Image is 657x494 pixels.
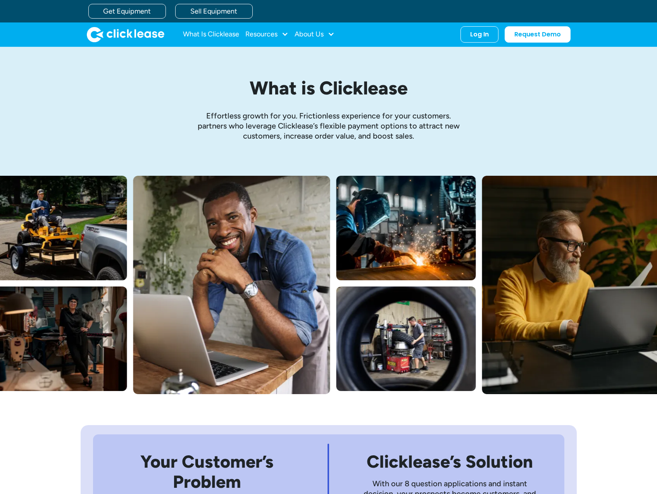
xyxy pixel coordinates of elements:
[133,176,330,394] img: A smiling man in a blue shirt and apron leaning over a table with a laptop
[336,176,476,280] img: A welder in a large mask working on a large pipe
[183,27,239,42] a: What Is Clicklease
[470,31,489,38] div: Log In
[175,4,253,19] a: Sell Equipment
[336,286,476,391] img: A man fitting a new tire on a rim
[88,4,166,19] a: Get Equipment
[87,27,164,42] img: Clicklease logo
[245,27,288,42] div: Resources
[505,26,571,43] a: Request Demo
[87,27,164,42] a: home
[193,111,464,141] p: Effortless growth ﻿for you. Frictionless experience for your customers. partners who leverage Cli...
[118,451,297,492] h2: Your Customer’s Problem
[295,27,335,42] div: About Us
[147,78,511,98] h1: What is Clicklease
[360,451,539,472] h2: Clicklease’s Solution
